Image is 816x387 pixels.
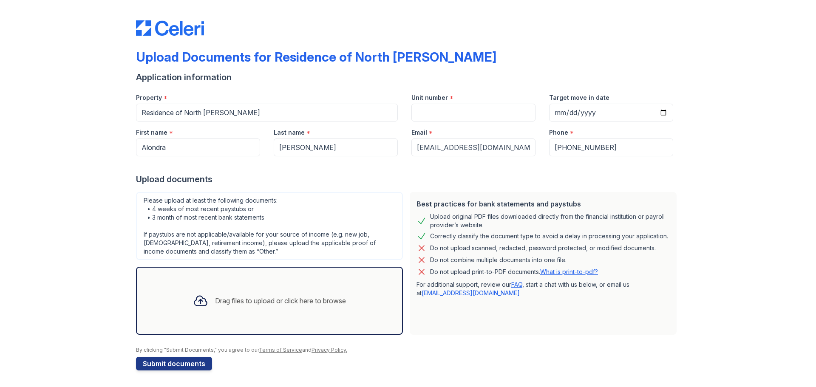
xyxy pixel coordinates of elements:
div: Please upload at least the following documents: • 4 weeks of most recent paystubs or • 3 month of... [136,192,403,260]
a: [EMAIL_ADDRESS][DOMAIN_NAME] [422,289,520,297]
p: Do not upload print-to-PDF documents. [430,268,598,276]
label: Property [136,93,162,102]
div: Upload Documents for Residence of North [PERSON_NAME] [136,49,496,65]
a: Terms of Service [259,347,302,353]
div: Upload documents [136,173,680,185]
p: For additional support, review our , start a chat with us below, or email us at [416,280,670,297]
a: What is print-to-pdf? [540,268,598,275]
div: By clicking "Submit Documents," you agree to our and [136,347,680,353]
div: Upload original PDF files downloaded directly from the financial institution or payroll provider’... [430,212,670,229]
label: Last name [274,128,305,137]
div: Drag files to upload or click here to browse [215,296,346,306]
a: FAQ [511,281,522,288]
label: Phone [549,128,568,137]
label: Email [411,128,427,137]
div: Application information [136,71,680,83]
label: Target move in date [549,93,609,102]
button: Submit documents [136,357,212,370]
div: Do not upload scanned, redacted, password protected, or modified documents. [430,243,656,253]
div: Best practices for bank statements and paystubs [416,199,670,209]
a: Privacy Policy. [312,347,347,353]
img: CE_Logo_Blue-a8612792a0a2168367f1c8372b55b34899dd931a85d93a1a3d3e32e68fde9ad4.png [136,20,204,36]
div: Do not combine multiple documents into one file. [430,255,567,265]
div: Correctly classify the document type to avoid a delay in processing your application. [430,231,668,241]
label: Unit number [411,93,448,102]
label: First name [136,128,167,137]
